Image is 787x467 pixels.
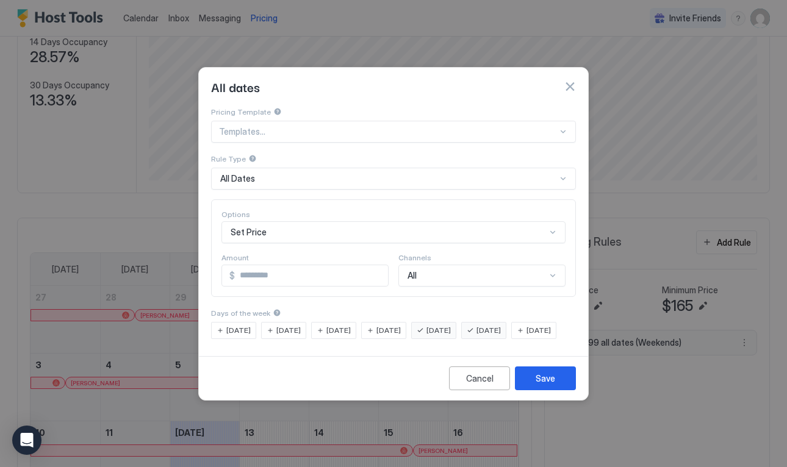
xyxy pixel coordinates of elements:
[476,325,501,336] span: [DATE]
[376,325,401,336] span: [DATE]
[221,253,249,262] span: Amount
[276,325,301,336] span: [DATE]
[221,210,250,219] span: Options
[515,366,576,390] button: Save
[408,270,417,281] span: All
[326,325,351,336] span: [DATE]
[231,227,267,238] span: Set Price
[211,308,270,318] span: Days of the week
[229,270,235,281] span: $
[426,325,451,336] span: [DATE]
[220,173,255,184] span: All Dates
[211,77,260,96] span: All dates
[466,372,494,385] div: Cancel
[449,366,510,390] button: Cancel
[211,154,246,163] span: Rule Type
[235,265,388,286] input: Input Field
[398,253,431,262] span: Channels
[536,372,555,385] div: Save
[526,325,551,336] span: [DATE]
[211,107,271,116] span: Pricing Template
[226,325,251,336] span: [DATE]
[12,426,41,455] div: Open Intercom Messenger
